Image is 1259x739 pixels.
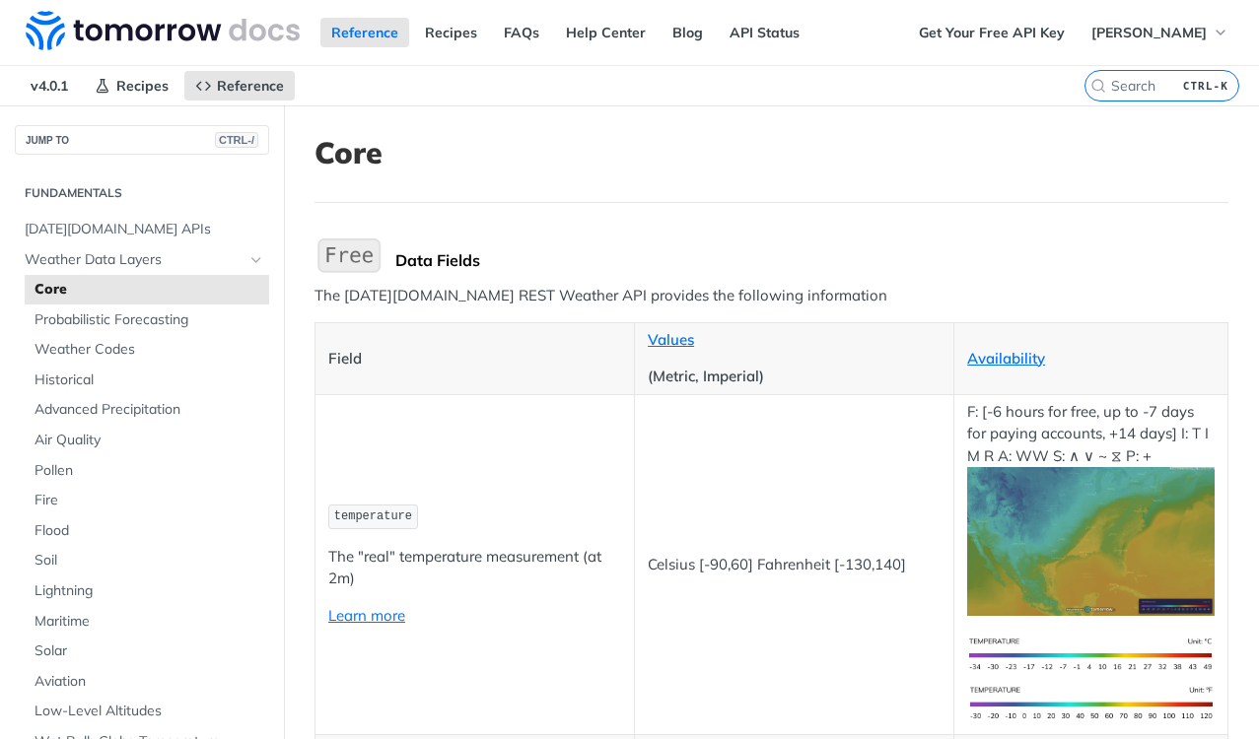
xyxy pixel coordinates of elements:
a: Flood [25,516,269,546]
span: Low-Level Altitudes [35,702,264,721]
a: Reference [184,71,295,101]
span: [PERSON_NAME] [1091,24,1207,41]
a: Learn more [328,606,405,625]
span: Lightning [35,581,264,601]
span: Air Quality [35,431,264,450]
a: Air Quality [25,426,269,455]
img: Tomorrow.io Weather API Docs [26,11,300,50]
a: Aviation [25,667,269,697]
a: Weather Data LayersHide subpages for Weather Data Layers [15,245,269,275]
a: Weather Codes [25,335,269,365]
a: Pollen [25,456,269,486]
a: Maritime [25,607,269,637]
span: Weather Data Layers [25,250,244,270]
span: Soil [35,551,264,571]
span: Fire [35,491,264,510]
kbd: CTRL-K [1178,76,1233,96]
button: Hide subpages for Weather Data Layers [248,252,264,268]
h1: Core [315,135,1228,170]
span: Expand image [967,643,1215,662]
a: Recipes [414,18,488,47]
span: [DATE][DOMAIN_NAME] APIs [25,220,264,239]
span: Reference [217,77,284,95]
p: The [DATE][DOMAIN_NAME] REST Weather API provides the following information [315,285,1228,307]
span: Recipes [116,77,169,95]
a: Low-Level Altitudes [25,697,269,726]
a: Probabilistic Forecasting [25,305,269,335]
a: Fire [25,486,269,515]
h2: Fundamentals [15,184,269,202]
button: [PERSON_NAME] [1081,18,1239,47]
a: Lightning [25,576,269,606]
span: Expand image [967,693,1215,711]
a: Core [25,275,269,304]
a: Reference [320,18,409,47]
span: Pollen [35,461,264,481]
a: Get Your Free API Key [908,18,1076,47]
span: Expand image [967,530,1215,549]
a: FAQs [493,18,550,47]
span: Advanced Precipitation [35,400,264,420]
span: Solar [35,641,264,661]
span: Probabilistic Forecasting [35,310,264,330]
a: Advanced Precipitation [25,395,269,425]
a: Soil [25,546,269,575]
p: The "real" temperature measurement (at 2m) [328,546,621,590]
a: Blog [662,18,714,47]
span: Historical [35,370,264,390]
p: Field [328,348,621,370]
span: v4.0.1 [20,71,79,101]
span: CTRL-/ [215,132,258,148]
a: Values [648,330,694,349]
a: [DATE][DOMAIN_NAME] APIs [15,215,269,244]
div: Data Fields [395,250,1228,270]
svg: Search [1090,78,1106,94]
a: Historical [25,366,269,395]
a: Recipes [84,71,179,101]
span: Core [35,280,264,300]
span: Maritime [35,612,264,632]
button: JUMP TOCTRL-/ [15,125,269,155]
a: Solar [25,637,269,666]
a: API Status [719,18,810,47]
p: Celsius [-90,60] Fahrenheit [-130,140] [648,554,941,576]
span: Flood [35,521,264,541]
span: temperature [334,509,412,523]
span: Weather Codes [35,340,264,360]
p: F: [-6 hours for free, up to -7 days for paying accounts, +14 days] I: T I M R A: WW S: ∧ ∨ ~ ⧖ P: + [967,401,1215,616]
span: Aviation [35,672,264,692]
a: Availability [967,349,1045,368]
p: (Metric, Imperial) [648,366,941,388]
a: Help Center [555,18,657,47]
